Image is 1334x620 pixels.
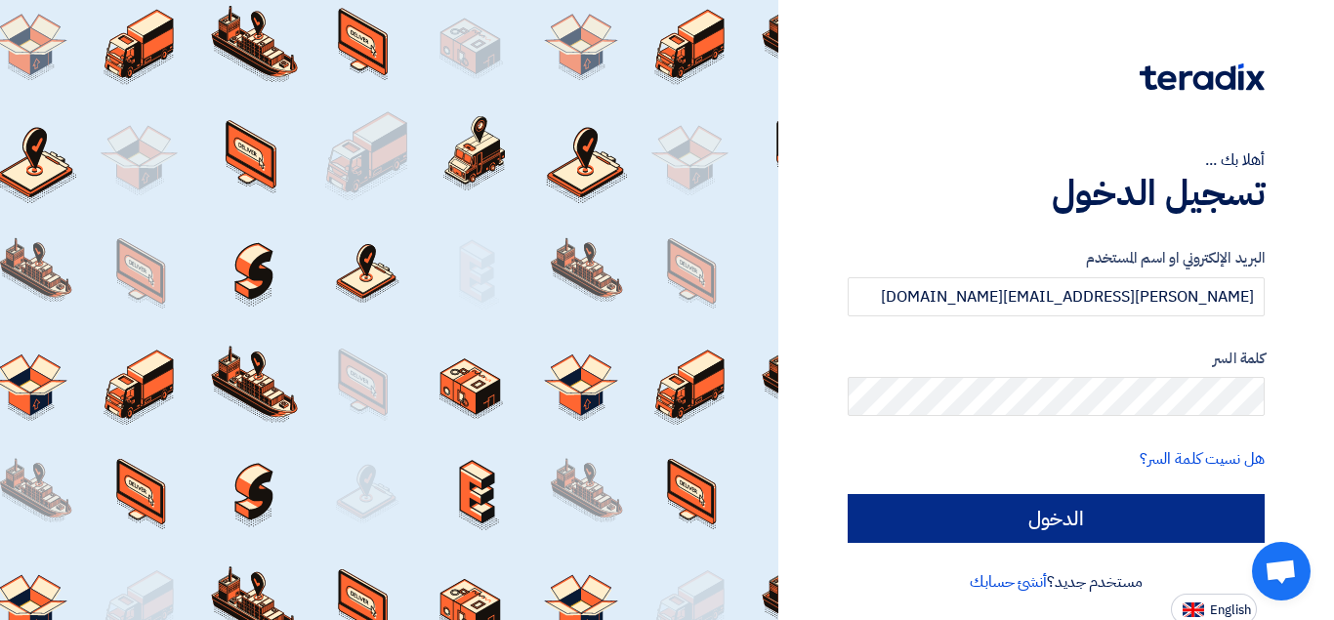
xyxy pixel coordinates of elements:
[848,277,1265,316] input: أدخل بريد العمل الإلكتروني او اسم المستخدم الخاص بك ...
[848,247,1265,269] label: البريد الإلكتروني او اسم المستخدم
[1140,63,1265,91] img: Teradix logo
[848,348,1265,370] label: كلمة السر
[1210,603,1251,617] span: English
[1252,542,1311,600] div: Open chat
[848,172,1265,215] h1: تسجيل الدخول
[1140,447,1265,471] a: هل نسيت كلمة السر؟
[848,570,1265,594] div: مستخدم جديد؟
[848,148,1265,172] div: أهلا بك ...
[970,570,1047,594] a: أنشئ حسابك
[848,494,1265,543] input: الدخول
[1183,602,1204,617] img: en-US.png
